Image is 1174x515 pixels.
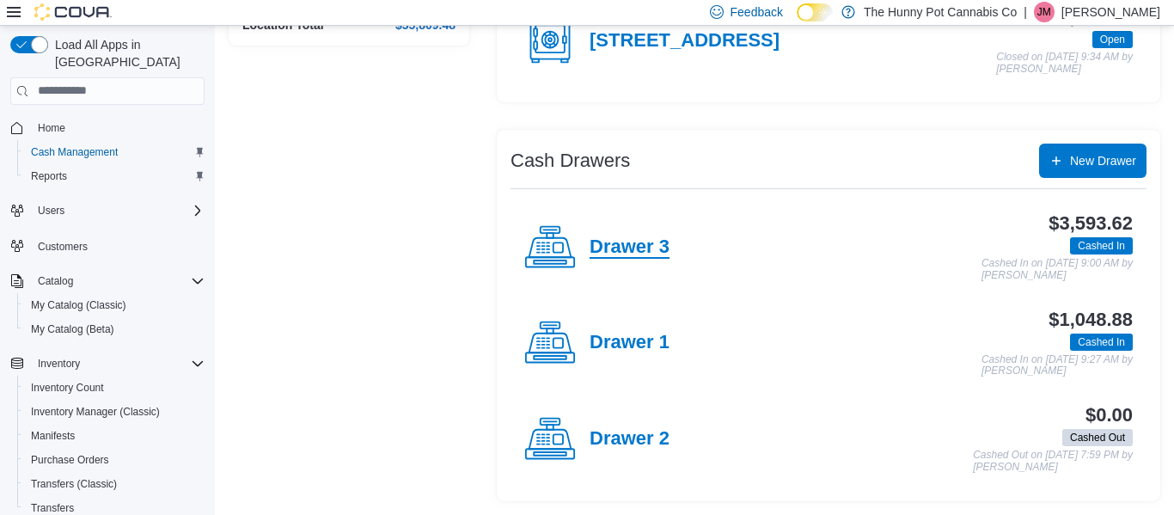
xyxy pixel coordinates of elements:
[17,140,211,164] button: Cash Management
[31,405,160,419] span: Inventory Manager (Classic)
[31,117,205,138] span: Home
[973,450,1133,473] p: Cashed Out on [DATE] 7:59 PM by [PERSON_NAME]
[31,271,205,291] span: Catalog
[24,474,124,494] a: Transfers (Classic)
[24,319,121,340] a: My Catalog (Beta)
[17,317,211,341] button: My Catalog (Beta)
[590,428,670,451] h4: Drawer 2
[24,295,133,316] a: My Catalog (Classic)
[981,258,1133,281] p: Cashed In on [DATE] 9:00 AM by [PERSON_NAME]
[31,298,126,312] span: My Catalog (Classic)
[590,30,780,52] h4: [STREET_ADDRESS]
[797,21,798,22] span: Dark Mode
[1024,2,1027,22] p: |
[981,354,1133,377] p: Cashed In on [DATE] 9:27 AM by [PERSON_NAME]
[1039,144,1146,178] button: New Drawer
[31,200,71,221] button: Users
[24,402,205,422] span: Inventory Manager (Classic)
[31,429,75,443] span: Manifests
[34,3,112,21] img: Cova
[31,118,72,138] a: Home
[31,381,104,395] span: Inventory Count
[31,453,109,467] span: Purchase Orders
[864,2,1017,22] p: The Hunny Pot Cannabis Co
[731,3,783,21] span: Feedback
[1085,405,1133,426] h3: $0.00
[31,235,205,256] span: Customers
[1070,430,1125,445] span: Cashed Out
[1100,32,1125,47] span: Open
[17,424,211,448] button: Manifests
[590,236,670,259] h4: Drawer 3
[1037,2,1051,22] span: JM
[24,166,205,187] span: Reports
[511,150,630,171] h3: Cash Drawers
[31,145,118,159] span: Cash Management
[31,353,205,374] span: Inventory
[48,36,205,71] span: Load All Apps in [GEOGRAPHIC_DATA]
[3,233,211,258] button: Customers
[1034,2,1055,22] div: Jesse McGean
[31,501,74,515] span: Transfers
[38,274,73,288] span: Catalog
[31,200,205,221] span: Users
[17,293,211,317] button: My Catalog (Classic)
[38,357,80,371] span: Inventory
[24,426,205,446] span: Manifests
[24,450,116,470] a: Purchase Orders
[1070,334,1133,351] span: Cashed In
[24,142,205,162] span: Cash Management
[1062,429,1133,446] span: Cashed Out
[1070,152,1136,169] span: New Drawer
[24,426,82,446] a: Manifests
[31,322,114,336] span: My Catalog (Beta)
[1049,310,1133,330] h3: $1,048.88
[24,450,205,470] span: Purchase Orders
[24,142,125,162] a: Cash Management
[24,295,205,316] span: My Catalog (Classic)
[31,477,117,491] span: Transfers (Classic)
[24,319,205,340] span: My Catalog (Beta)
[17,400,211,424] button: Inventory Manager (Classic)
[3,115,211,140] button: Home
[38,121,65,135] span: Home
[24,402,167,422] a: Inventory Manager (Classic)
[1078,334,1125,350] span: Cashed In
[31,236,95,257] a: Customers
[797,3,833,21] input: Dark Mode
[31,271,80,291] button: Catalog
[24,377,111,398] a: Inventory Count
[24,377,205,398] span: Inventory Count
[17,448,211,472] button: Purchase Orders
[17,164,211,188] button: Reports
[24,166,74,187] a: Reports
[3,269,211,293] button: Catalog
[17,472,211,496] button: Transfers (Classic)
[24,474,205,494] span: Transfers (Classic)
[1049,213,1133,234] h3: $3,593.62
[3,199,211,223] button: Users
[31,353,87,374] button: Inventory
[17,376,211,400] button: Inventory Count
[38,204,64,218] span: Users
[1092,31,1133,48] span: Open
[996,52,1133,75] p: Closed on [DATE] 9:34 AM by [PERSON_NAME]
[31,169,67,183] span: Reports
[3,352,211,376] button: Inventory
[1078,238,1125,254] span: Cashed In
[1070,237,1133,254] span: Cashed In
[590,332,670,354] h4: Drawer 1
[1061,2,1160,22] p: [PERSON_NAME]
[38,240,88,254] span: Customers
